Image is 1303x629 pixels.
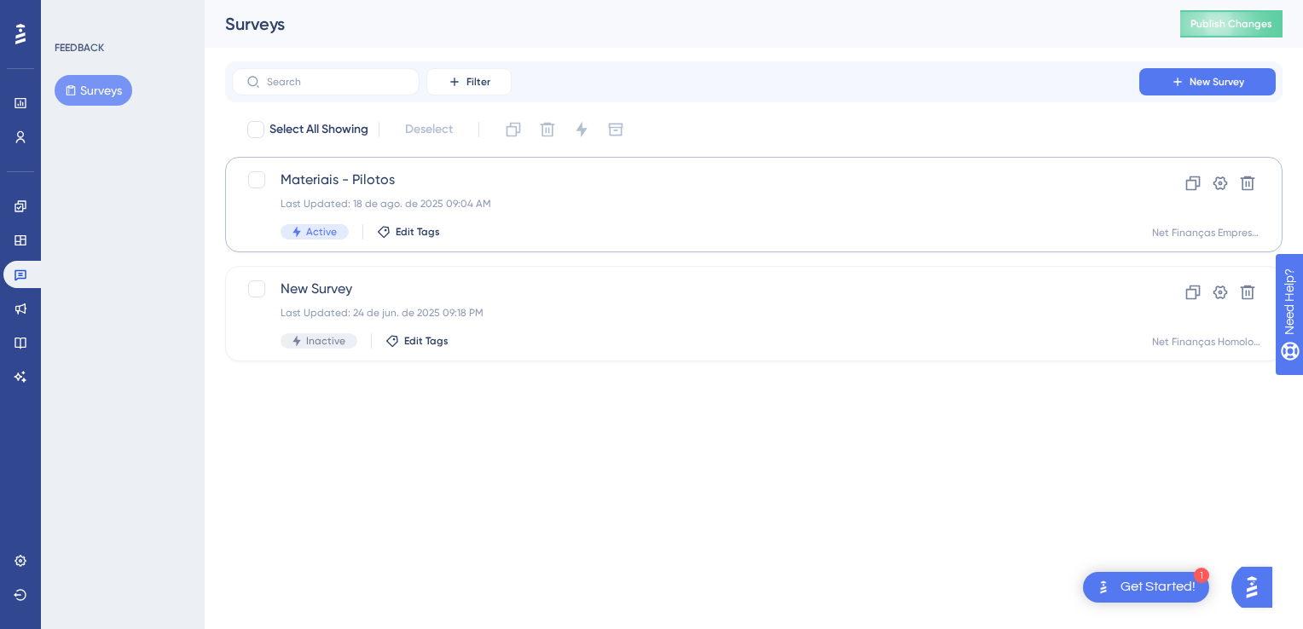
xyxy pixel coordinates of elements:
[281,279,1091,299] span: New Survey
[1083,572,1209,603] div: Open Get Started! checklist, remaining modules: 1
[269,119,368,140] span: Select All Showing
[40,4,107,25] span: Need Help?
[1152,226,1261,239] div: Net Finanças Empresarial
[306,225,337,239] span: Active
[390,114,468,145] button: Deselect
[281,306,1091,320] div: Last Updated: 24 de jun. de 2025 09:18 PM
[405,119,453,140] span: Deselect
[426,68,512,95] button: Filter
[1231,562,1283,613] iframe: UserGuiding AI Assistant Launcher
[377,225,440,239] button: Edit Tags
[396,225,440,239] span: Edit Tags
[55,41,104,55] div: FEEDBACK
[1180,10,1283,38] button: Publish Changes
[1093,577,1114,597] img: launcher-image-alternative-text
[55,75,132,106] button: Surveys
[281,197,1091,211] div: Last Updated: 18 de ago. de 2025 09:04 AM
[466,75,490,89] span: Filter
[385,334,449,348] button: Edit Tags
[404,334,449,348] span: Edit Tags
[1139,68,1276,95] button: New Survey
[1190,75,1244,89] span: New Survey
[1152,335,1261,349] div: Net Finanças Homologação
[267,76,405,88] input: Search
[1194,568,1209,583] div: 1
[1190,17,1272,31] span: Publish Changes
[306,334,345,348] span: Inactive
[1121,578,1196,597] div: Get Started!
[225,12,1138,36] div: Surveys
[281,170,1091,190] span: Materiais - Pilotos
